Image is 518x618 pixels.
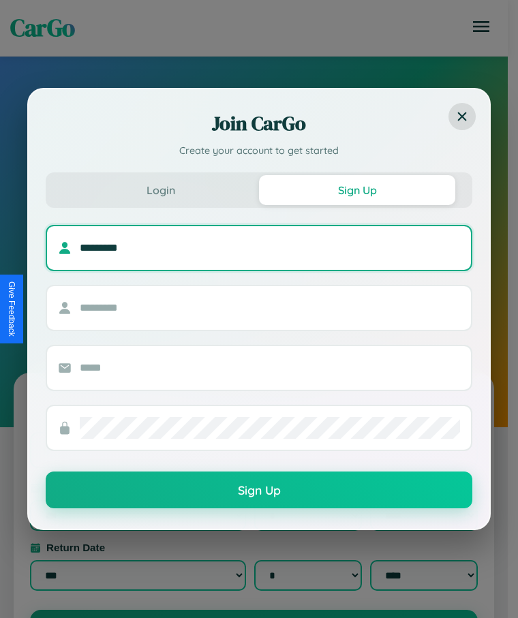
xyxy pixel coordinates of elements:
button: Sign Up [259,175,455,205]
p: Create your account to get started [46,144,472,159]
button: Sign Up [46,472,472,508]
div: Give Feedback [7,281,16,337]
h2: Join CarGo [46,110,472,137]
button: Login [63,175,259,205]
